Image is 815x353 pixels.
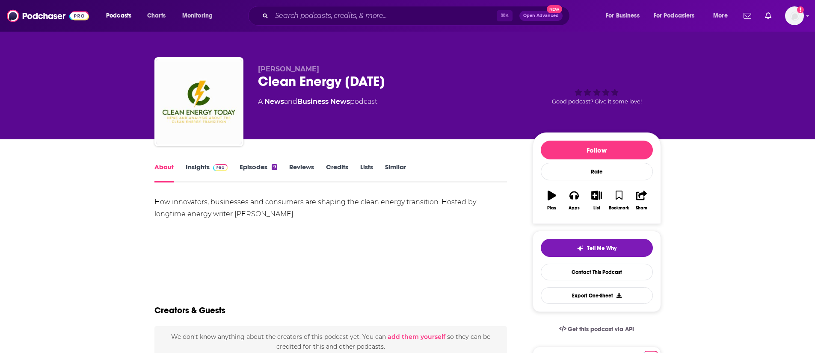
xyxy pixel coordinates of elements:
[585,185,608,216] button: List
[533,65,661,118] div: Good podcast? Give it some love!
[186,163,228,182] a: InsightsPodchaser Pro
[630,185,652,216] button: Share
[785,6,804,25] img: User Profile
[213,164,228,171] img: Podchaser Pro
[284,97,297,106] span: and
[156,59,242,144] img: Clean Energy Today
[648,9,707,23] button: open menu
[154,305,225,316] h2: Creators & Guests
[297,97,350,106] a: Business News
[587,245,616,252] span: Tell Me Why
[609,206,629,211] div: Bookmark
[797,6,804,13] svg: Add a profile image
[272,164,277,170] div: 9
[258,65,319,73] span: [PERSON_NAME]
[541,185,563,216] button: Play
[762,9,775,23] a: Show notifications dropdown
[289,163,314,182] a: Reviews
[256,6,578,26] div: Search podcasts, credits, & more...
[577,245,584,252] img: tell me why sparkle
[547,206,556,211] div: Play
[552,319,641,340] a: Get this podcast via API
[264,97,284,106] a: News
[147,10,166,22] span: Charts
[606,10,640,22] span: For Business
[563,185,585,216] button: Apps
[600,9,650,23] button: open menu
[541,264,653,280] a: Contact This Podcast
[100,9,142,23] button: open menu
[541,287,653,304] button: Export One-Sheet
[519,11,563,21] button: Open AdvancedNew
[142,9,171,23] a: Charts
[713,10,728,22] span: More
[497,10,513,21] span: ⌘ K
[176,9,224,23] button: open menu
[154,163,174,182] a: About
[326,163,348,182] a: Credits
[541,163,653,180] div: Rate
[388,333,445,340] button: add them yourself
[547,5,562,13] span: New
[182,10,213,22] span: Monitoring
[636,206,647,211] div: Share
[608,185,630,216] button: Bookmark
[654,10,695,22] span: For Podcasters
[541,239,653,257] button: tell me why sparkleTell Me Why
[740,9,755,23] a: Show notifications dropdown
[7,8,89,24] img: Podchaser - Follow, Share and Rate Podcasts
[541,141,653,159] button: Follow
[785,6,804,25] button: Show profile menu
[552,98,642,105] span: Good podcast? Give it some love!
[569,206,580,211] div: Apps
[785,6,804,25] span: Logged in as patiencebaldacci
[360,163,373,182] a: Lists
[385,163,406,182] a: Similar
[240,163,277,182] a: Episodes9
[272,9,497,23] input: Search podcasts, credits, & more...
[154,196,507,220] div: How innovators, businesses and consumers are shaping the clean energy transition. Hosted by longt...
[171,333,490,350] span: We don't know anything about the creators of this podcast yet . You can so they can be credited f...
[106,10,131,22] span: Podcasts
[593,206,600,211] div: List
[523,14,559,18] span: Open Advanced
[707,9,738,23] button: open menu
[568,326,634,333] span: Get this podcast via API
[258,97,377,107] div: A podcast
